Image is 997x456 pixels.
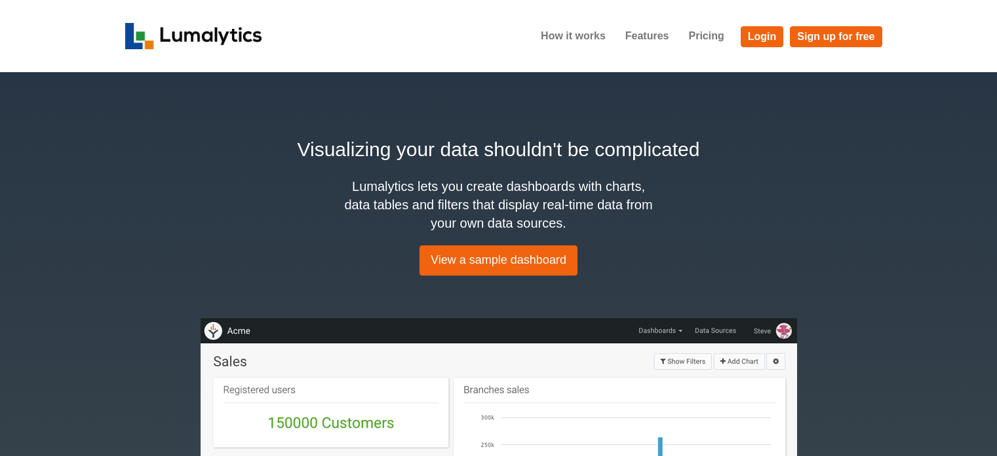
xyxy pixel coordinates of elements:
a: How it works [531,20,616,52]
h4: Lumalytics lets you create dashboards with charts, data tables and filters that display real-time... [342,177,656,232]
a: Features [616,20,679,52]
a: Pricing [678,20,733,52]
img: logo_v2-f34f87db3d4d9f5311d6c47995059ad6168825a3e1eb260e01c8041e89355404.png [125,23,262,49]
h2: Visualizing your data shouldn't be complicated [125,135,872,164]
a: Login [741,26,784,47]
a: Sign up for free [790,26,882,47]
a: View a sample dashboard [420,245,577,276]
